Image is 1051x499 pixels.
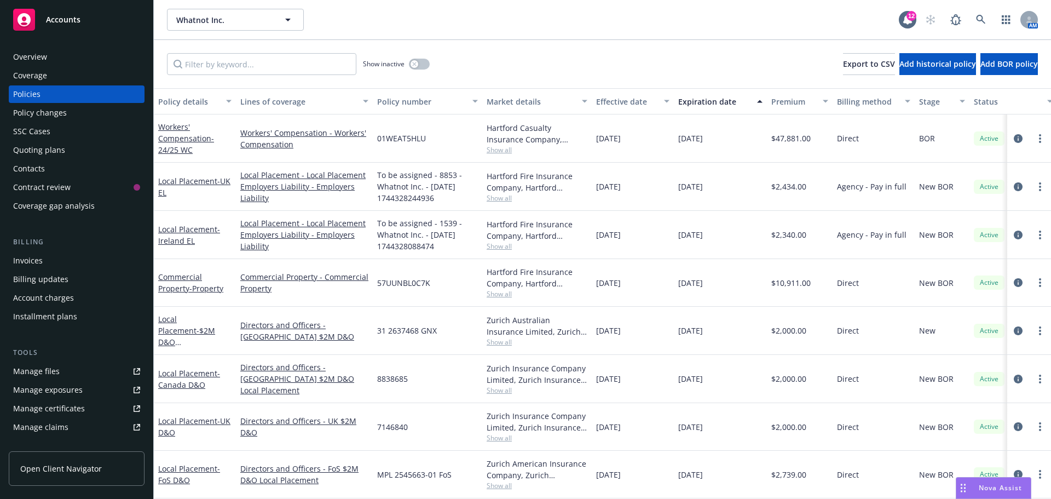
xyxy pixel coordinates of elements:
a: Directors and Officers - [GEOGRAPHIC_DATA] $2M D&O [240,319,368,342]
span: [DATE] [596,373,621,385]
a: Report a Bug [945,9,967,31]
a: Policies [9,85,145,103]
span: Direct [837,421,859,433]
span: 8838685 [377,373,408,385]
div: Policies [13,85,41,103]
a: Start snowing [920,9,942,31]
span: $47,881.00 [771,133,811,144]
span: Manage exposures [9,381,145,399]
button: Export to CSV [843,53,895,75]
span: $2,000.00 [771,325,806,336]
span: 31 2637468 GNX [377,325,437,336]
span: [DATE] [678,373,703,385]
a: more [1033,324,1047,337]
span: [DATE] [596,181,621,192]
a: Local Placement [158,368,220,390]
div: Zurich Insurance Company Limited, Zurich Insurance Group, Hub International Limited [487,363,587,386]
div: Zurich Australian Insurance Limited, Zurich Insurance Group [487,314,587,337]
a: more [1033,180,1047,193]
input: Filter by keyword... [167,53,356,75]
span: Add BOR policy [980,59,1038,69]
span: Whatnot Inc. [176,14,271,26]
div: Coverage [13,67,47,84]
div: Expiration date [678,96,750,107]
button: Policy number [373,88,482,114]
a: Policy changes [9,104,145,122]
a: Local Placement [158,224,220,246]
div: 12 [906,11,916,21]
a: Contacts [9,160,145,177]
span: Active [978,134,1000,144]
span: [DATE] [678,469,703,480]
a: Local Placement [158,416,230,438]
span: Agency - Pay in full [837,229,906,240]
span: [DATE] [678,229,703,240]
div: Policy details [158,96,220,107]
div: Premium [771,96,816,107]
div: Invoices [13,252,43,269]
a: Account charges [9,289,145,307]
button: Stage [915,88,969,114]
a: Local Placement [158,463,220,485]
span: Show all [487,193,587,203]
button: Add historical policy [899,53,976,75]
span: $10,911.00 [771,277,811,289]
a: Invoices [9,252,145,269]
span: Direct [837,469,859,480]
span: Active [978,469,1000,479]
div: Manage claims [13,418,68,436]
div: Quoting plans [13,141,65,159]
span: Active [978,422,1000,432]
span: New BOR [919,181,954,192]
div: Drag to move [956,478,970,498]
span: New BOR [919,277,954,289]
span: [DATE] [596,421,621,433]
div: Status [974,96,1041,107]
span: Direct [837,133,859,144]
span: $2,340.00 [771,229,806,240]
a: Search [970,9,992,31]
span: $2,739.00 [771,469,806,480]
span: [DATE] [596,325,621,336]
div: Tools [9,347,145,358]
span: New BOR [919,421,954,433]
span: - Property [189,283,223,294]
a: Directors and Officers - FoS $2M D&O Local Placement [240,463,368,486]
div: SSC Cases [13,123,50,140]
span: Open Client Navigator [20,463,102,474]
div: Policy changes [13,104,67,122]
span: Show all [487,289,587,299]
span: [DATE] [678,277,703,289]
span: New BOR [919,373,954,385]
span: Direct [837,373,859,385]
span: [DATE] [678,421,703,433]
span: Show inactive [363,59,405,68]
span: Active [978,278,1000,288]
a: Local Placement [158,176,230,198]
button: Premium [767,88,833,114]
span: MPL 2545663-01 FoS [377,469,452,480]
a: Workers' Compensation [158,122,214,155]
a: Workers' Compensation - Workers' Compensation [240,127,368,150]
span: $2,000.00 [771,373,806,385]
a: more [1033,276,1047,289]
a: circleInformation [1012,420,1025,433]
a: more [1033,228,1047,242]
span: New BOR [919,469,954,480]
a: circleInformation [1012,468,1025,481]
span: Show all [487,433,587,443]
a: more [1033,468,1047,481]
span: New [919,325,935,336]
span: Export to CSV [843,59,895,69]
div: Billing updates [13,271,68,288]
a: circleInformation [1012,132,1025,145]
button: Whatnot Inc. [167,9,304,31]
div: Contract review [13,179,71,196]
a: circleInformation [1012,276,1025,289]
div: Manage certificates [13,400,85,417]
a: Installment plans [9,308,145,325]
div: Hartford Fire Insurance Company, Hartford Insurance Group [487,266,587,289]
a: more [1033,372,1047,386]
span: Show all [487,337,587,347]
a: Directors and Officers - [GEOGRAPHIC_DATA] $2M D&O Local Placement [240,362,368,396]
